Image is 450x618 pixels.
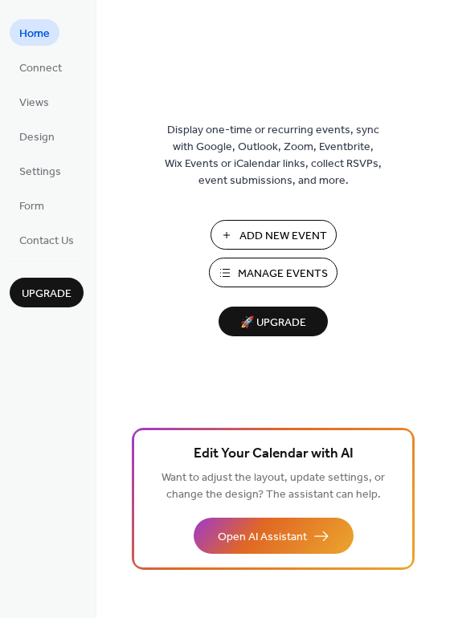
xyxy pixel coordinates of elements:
[228,312,318,334] span: 🚀 Upgrade
[19,198,44,215] span: Form
[10,192,54,218] a: Form
[238,266,328,283] span: Manage Events
[19,26,50,43] span: Home
[10,19,59,46] a: Home
[10,157,71,184] a: Settings
[19,233,74,250] span: Contact Us
[211,220,337,250] button: Add New Event
[10,54,72,80] a: Connect
[162,467,385,506] span: Want to adjust the layout, update settings, or change the design? The assistant can help.
[194,518,354,554] button: Open AI Assistant
[218,529,307,546] span: Open AI Assistant
[19,60,62,77] span: Connect
[239,228,327,245] span: Add New Event
[19,129,55,146] span: Design
[165,122,382,189] span: Display one-time or recurring events, sync with Google, Outlook, Zoom, Eventbrite, Wix Events or ...
[10,226,84,253] a: Contact Us
[10,88,59,115] a: Views
[19,164,61,181] span: Settings
[22,286,72,303] span: Upgrade
[19,95,49,112] span: Views
[209,258,337,287] button: Manage Events
[10,123,64,149] a: Design
[219,307,328,336] button: 🚀 Upgrade
[194,443,354,466] span: Edit Your Calendar with AI
[10,278,84,307] button: Upgrade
